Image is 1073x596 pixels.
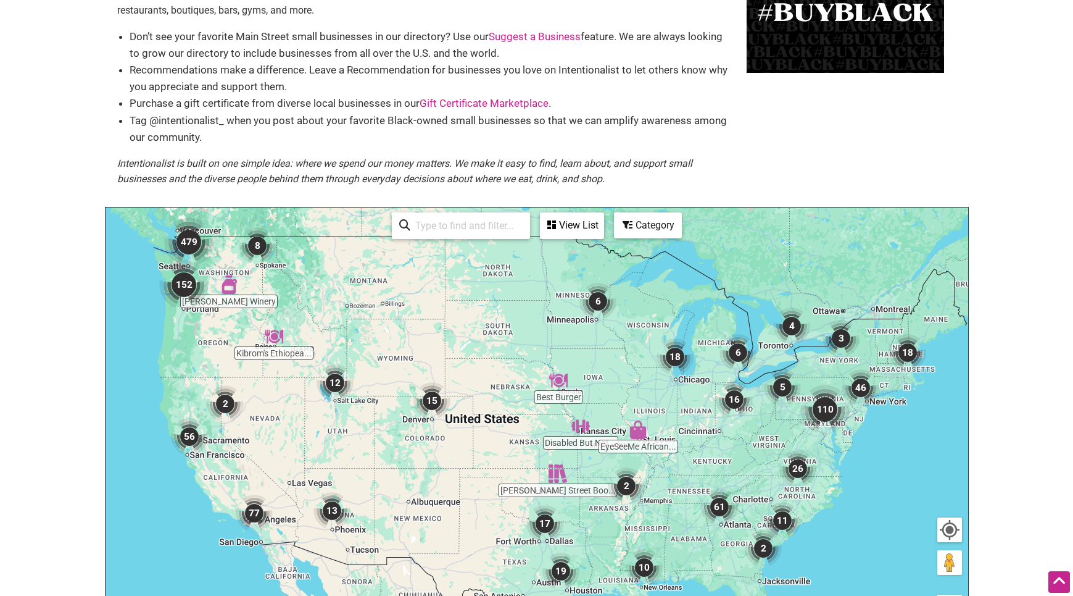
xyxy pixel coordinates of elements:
li: Tag @intentionalist_ when you post about your favorite Black-owned small businesses so that we ca... [130,112,734,146]
div: 18 [889,334,926,371]
button: Your Location [937,518,962,542]
div: 2 [608,468,645,505]
div: 12 [317,364,354,401]
div: EyeSeeMe African American Children's Bookstore [629,421,647,439]
div: 16 [716,381,753,418]
div: 4 [773,308,810,345]
div: 15 [413,382,450,419]
div: 6 [579,283,616,320]
div: 5 [764,369,801,406]
div: 61 [701,489,738,526]
div: Type to search and filter [392,212,530,239]
input: Type to find and filter... [410,214,523,238]
li: Purchase a gift certificate from diverse local businesses in our . [130,95,734,112]
div: View List [541,214,603,237]
div: Category [615,214,681,237]
div: Filter by category [614,212,682,238]
div: 46 [842,369,879,406]
div: 6 [719,334,756,371]
div: 110 [800,385,850,434]
div: 8 [239,227,276,264]
button: Drag Pegman onto the map to open Street View [937,550,962,575]
div: 2 [745,530,782,567]
div: 26 [779,450,816,487]
div: 56 [171,418,208,455]
div: 77 [236,495,273,532]
div: See a list of the visible businesses [540,212,604,239]
div: Scroll Back to Top [1048,571,1070,593]
div: Best Burger [549,371,568,390]
em: Intentionalist is built on one simple idea: where we spend our money matters. We make it easy to ... [117,157,692,185]
div: 11 [764,502,801,539]
div: Disabled But Not Really [571,417,590,435]
div: 13 [313,492,350,529]
div: 152 [159,260,209,309]
div: 18 [657,338,694,376]
a: Gift Certificate Marketplace [420,97,549,109]
li: Recommendations make a difference. Leave a Recommendation for businesses you love on Intentionali... [130,62,734,95]
div: 19 [542,553,579,590]
a: Suggest a Business [489,30,581,43]
div: Frichette Winery [220,275,238,294]
div: 2 [207,385,244,422]
div: 479 [164,217,213,267]
div: 3 [822,320,860,357]
div: Kibrom's Ethiopean & Eritrean Food [265,327,283,346]
li: Don’t see your favorite Main Street small businesses in our directory? Use our feature. We are al... [130,28,734,62]
div: 10 [626,549,663,586]
div: Fulton Street Books & Coffee [549,464,567,483]
div: 17 [526,505,563,542]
